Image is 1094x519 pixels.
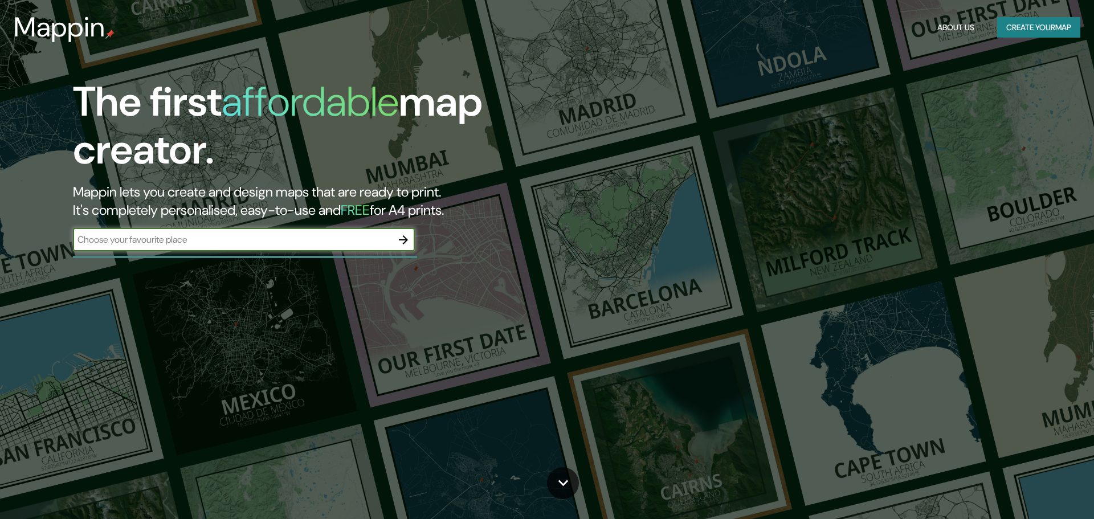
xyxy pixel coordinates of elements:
input: Choose your favourite place [73,233,392,246]
h1: affordable [222,75,399,128]
h3: Mappin [14,11,105,43]
button: Create yourmap [997,17,1080,38]
img: mappin-pin [105,30,115,39]
button: About Us [933,17,979,38]
h2: Mappin lets you create and design maps that are ready to print. It's completely personalised, eas... [73,183,620,219]
h1: The first map creator. [73,78,620,183]
h5: FREE [341,201,370,219]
